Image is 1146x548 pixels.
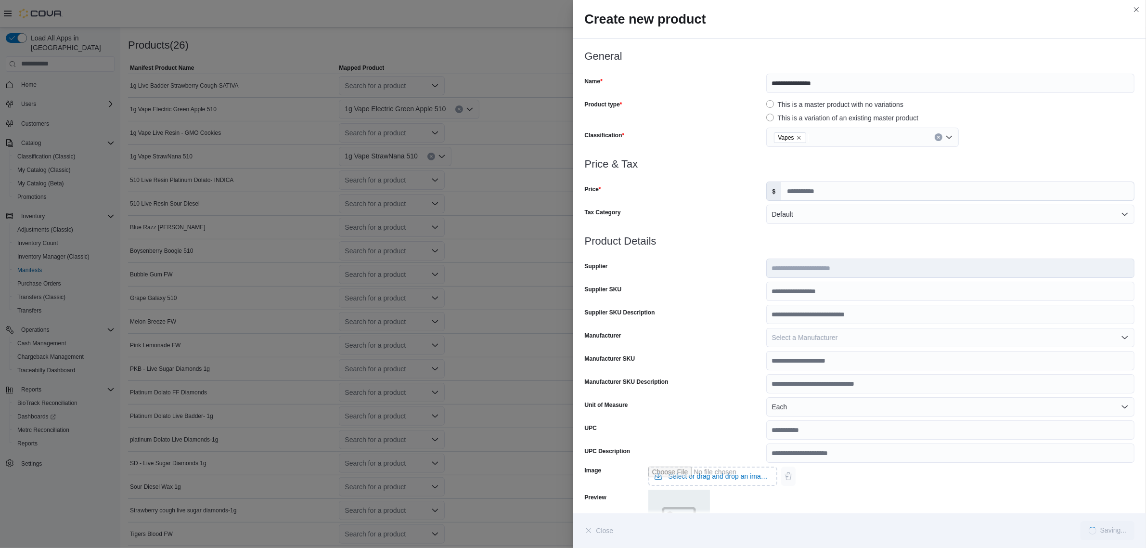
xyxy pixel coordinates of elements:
[585,521,614,540] button: Close
[585,12,1135,27] h2: Create new product
[585,286,622,293] label: Supplier SKU
[935,133,942,141] button: Clear input
[585,209,621,216] label: Tax Category
[796,135,802,141] button: Remove Vapes from selection in this group
[585,235,1135,247] h3: Product Details
[766,99,903,110] label: This is a master product with no variations
[648,467,777,486] input: Use aria labels when no actual label is in use
[585,401,628,409] label: Unit of Measure
[585,355,635,363] label: Manufacturer SKU
[778,133,794,143] span: Vapes
[585,424,597,432] label: UPC
[585,262,608,270] label: Supplier
[585,309,655,316] label: Supplier SKU Description
[585,447,631,455] label: UPC Description
[585,101,622,108] label: Product type
[1081,521,1134,540] button: LoadingSaving...
[1100,527,1126,535] div: Saving...
[585,51,1135,62] h3: General
[766,397,1134,417] button: Each
[585,158,1135,170] h3: Price & Tax
[585,467,602,474] label: Image
[585,78,603,85] label: Name
[1089,527,1096,535] span: Loading
[585,332,621,339] label: Manufacturer
[585,494,606,501] label: Preview
[774,132,806,143] span: Vapes
[596,526,614,535] span: Close
[1131,4,1142,15] button: Close this dialog
[585,378,669,386] label: Manufacturer SKU Description
[772,334,838,341] span: Select a Manufacturer
[766,205,1134,224] button: Default
[766,112,919,124] label: This is a variation of an existing master product
[585,131,625,139] label: Classification
[767,182,782,200] label: $
[585,185,601,193] label: Price
[766,328,1134,347] button: Select a Manufacturer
